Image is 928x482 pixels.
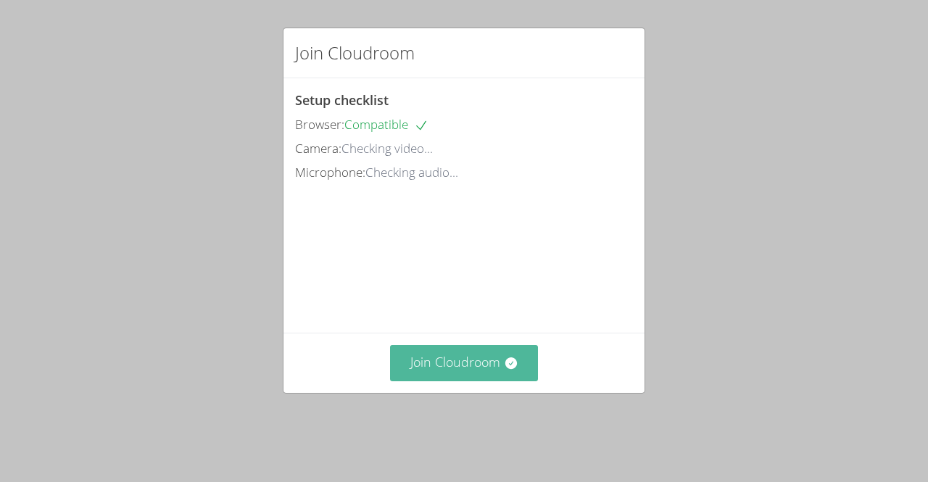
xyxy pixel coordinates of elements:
[295,140,341,157] span: Camera:
[295,116,344,133] span: Browser:
[341,140,433,157] span: Checking video...
[365,164,458,180] span: Checking audio...
[295,164,365,180] span: Microphone:
[295,91,389,109] span: Setup checklist
[295,40,415,66] h2: Join Cloudroom
[390,345,539,381] button: Join Cloudroom
[344,116,428,133] span: Compatible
